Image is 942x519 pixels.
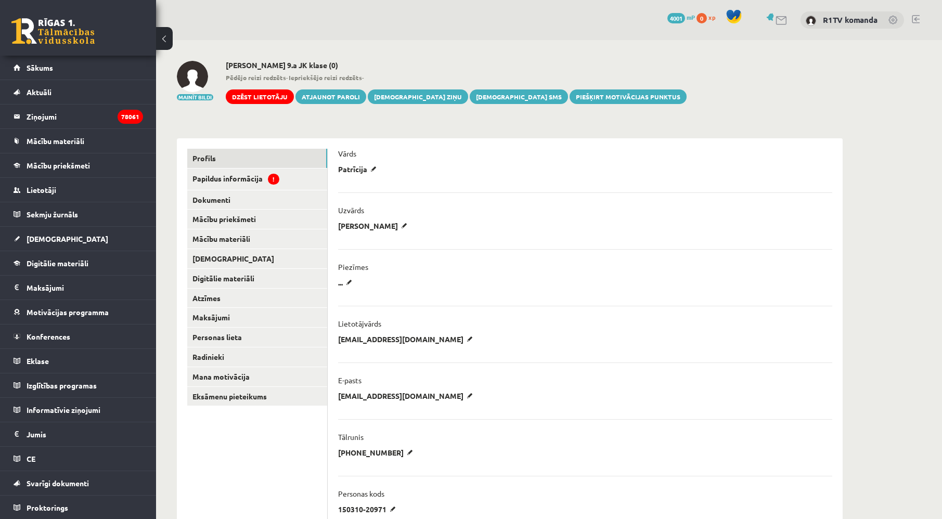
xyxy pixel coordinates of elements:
a: Lietotāji [14,178,143,202]
p: Uzvārds [338,205,364,215]
a: Ziņojumi78061 [14,105,143,128]
span: Eklase [27,356,49,366]
a: Mācību materiāli [14,129,143,153]
p: Piezīmes [338,262,368,271]
span: Informatīvie ziņojumi [27,405,100,414]
span: Digitālie materiāli [27,258,88,268]
button: Mainīt bildi [177,94,213,100]
a: Jumis [14,422,143,446]
span: xp [708,13,715,21]
p: Personas kods [338,489,384,498]
b: Iepriekšējo reizi redzēts [289,73,362,82]
legend: Maksājumi [27,276,143,300]
a: Papildus informācija! [187,168,327,190]
span: CE [27,454,35,463]
a: Aktuāli [14,80,143,104]
a: Konferences [14,325,143,348]
a: Rīgas 1. Tālmācības vidusskola [11,18,95,44]
span: - - [226,73,687,82]
p: [EMAIL_ADDRESS][DOMAIN_NAME] [338,391,476,400]
a: [DEMOGRAPHIC_DATA] ziņu [368,89,468,104]
p: Patrīcija [338,164,380,174]
a: 0 xp [696,13,720,21]
span: Aktuāli [27,87,51,97]
a: Izglītības programas [14,373,143,397]
span: Proktorings [27,503,68,512]
a: Digitālie materiāli [187,269,327,288]
a: Motivācijas programma [14,300,143,324]
img: R1TV komanda [806,16,816,26]
span: Mācību priekšmeti [27,161,90,170]
span: Izglītības programas [27,381,97,390]
a: Dzēst lietotāju [226,89,294,104]
a: Maksājumi [187,308,327,327]
p: ... [338,278,356,287]
a: Digitālie materiāli [14,251,143,275]
b: Pēdējo reizi redzēts [226,73,286,82]
p: [EMAIL_ADDRESS][DOMAIN_NAME] [338,334,476,344]
span: Jumis [27,430,46,439]
a: [DEMOGRAPHIC_DATA] [187,249,327,268]
a: Radinieki [187,347,327,367]
a: Mana motivācija [187,367,327,386]
span: ! [268,174,279,185]
a: Sekmju žurnāls [14,202,143,226]
a: Mācību priekšmeti [14,153,143,177]
p: E-pasts [338,375,362,385]
p: [PHONE_NUMBER] [338,448,417,457]
p: Lietotājvārds [338,319,381,328]
a: Informatīvie ziņojumi [14,398,143,422]
p: 150310-20971 [338,504,399,514]
span: Konferences [27,332,70,341]
span: Svarīgi dokumenti [27,478,89,488]
p: Tālrunis [338,432,364,442]
a: [DEMOGRAPHIC_DATA] SMS [470,89,568,104]
span: Sekmju žurnāls [27,210,78,219]
span: Mācību materiāli [27,136,84,146]
a: Eksāmenu pieteikums [187,387,327,406]
p: [PERSON_NAME] [338,221,411,230]
a: Personas lieta [187,328,327,347]
a: Atzīmes [187,289,327,308]
h2: [PERSON_NAME] 9.a JK klase (0) [226,61,687,70]
a: Sākums [14,56,143,80]
a: [DEMOGRAPHIC_DATA] [14,227,143,251]
span: Motivācijas programma [27,307,109,317]
a: Mācību priekšmeti [187,210,327,229]
span: mP [687,13,695,21]
a: 4001 mP [667,13,695,21]
a: Mācību materiāli [187,229,327,249]
span: 0 [696,13,707,23]
span: 4001 [667,13,685,23]
img: Patrīcija Andrejeva [177,61,208,92]
a: Eklase [14,349,143,373]
span: Lietotāji [27,185,56,194]
i: 78061 [118,110,143,124]
a: Atjaunot paroli [295,89,366,104]
a: CE [14,447,143,471]
span: Sākums [27,63,53,72]
a: Dokumenti [187,190,327,210]
a: Svarīgi dokumenti [14,471,143,495]
p: Vārds [338,149,356,158]
legend: Ziņojumi [27,105,143,128]
span: [DEMOGRAPHIC_DATA] [27,234,108,243]
a: Maksājumi [14,276,143,300]
a: Piešķirt motivācijas punktus [570,89,687,104]
a: Profils [187,149,327,168]
a: R1TV komanda [823,15,878,25]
